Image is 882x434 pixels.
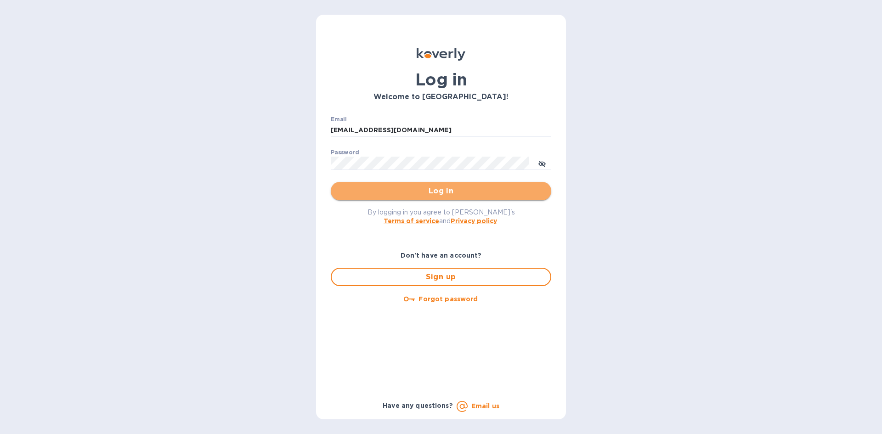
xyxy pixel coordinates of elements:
b: Don't have an account? [401,252,482,259]
button: toggle password visibility [533,154,551,172]
button: Log in [331,182,551,200]
a: Terms of service [384,217,439,225]
span: Sign up [339,271,543,282]
input: Enter email address [331,124,551,137]
button: Sign up [331,268,551,286]
b: Have any questions? [383,402,453,409]
img: Koverly [417,48,465,61]
label: Email [331,117,347,122]
label: Password [331,150,359,155]
a: Email us [471,402,499,410]
u: Forgot password [418,295,478,303]
a: Privacy policy [451,217,497,225]
h1: Log in [331,70,551,89]
h3: Welcome to [GEOGRAPHIC_DATA]! [331,93,551,101]
span: By logging in you agree to [PERSON_NAME]'s and . [367,209,515,225]
span: Log in [338,186,544,197]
